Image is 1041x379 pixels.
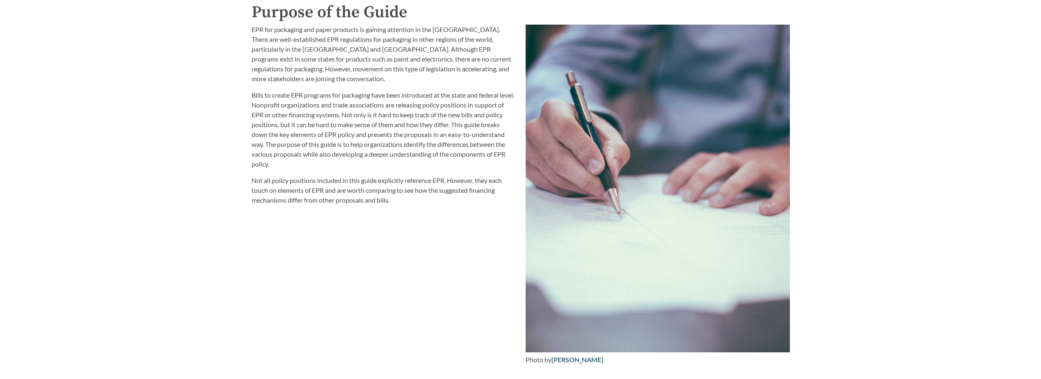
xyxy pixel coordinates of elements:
[526,355,790,365] div: Photo by
[252,25,516,84] p: EPR for packaging and paper products is gaining attention in the [GEOGRAPHIC_DATA]. There are wel...
[252,90,516,169] p: Bills to create EPR programs for packaging have been introduced at the state and federal level. N...
[551,356,603,363] a: [PERSON_NAME]
[252,176,516,205] p: Not all policy positions included in this guide explicitly reference EPR. However, they each touc...
[526,25,790,352] img: man writing on paper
